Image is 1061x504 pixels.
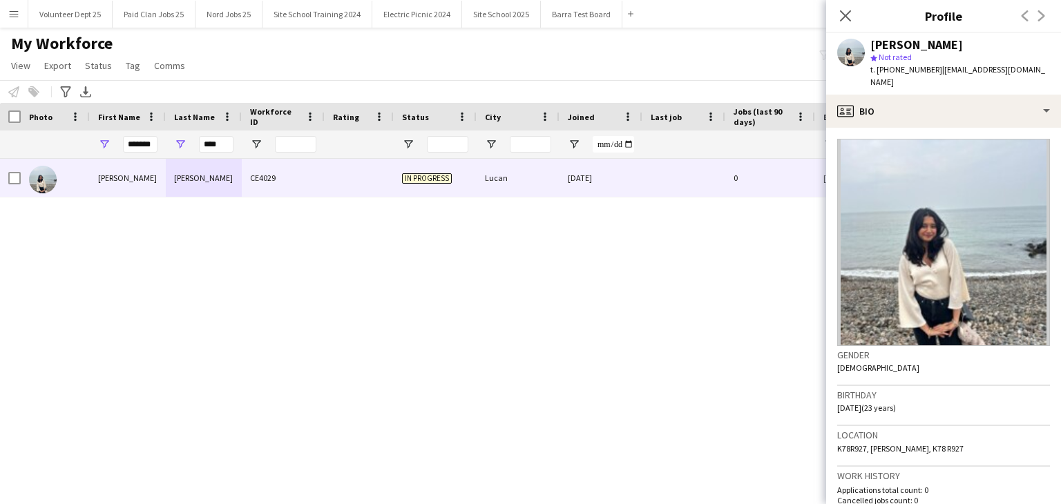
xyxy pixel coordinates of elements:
[85,59,112,72] span: Status
[427,136,468,153] input: Status Filter Input
[195,1,262,28] button: Nord Jobs 25
[29,112,52,122] span: Photo
[462,1,541,28] button: Site School 2025
[28,1,113,28] button: Volunteer Dept 25
[837,139,1050,346] img: Crew avatar or photo
[823,138,836,151] button: Open Filter Menu
[126,59,140,72] span: Tag
[837,485,1050,495] p: Applications total count: 0
[6,57,36,75] a: View
[174,138,187,151] button: Open Filter Menu
[333,112,359,122] span: Rating
[837,443,964,454] span: K78R927, [PERSON_NAME], K78 R927
[837,403,896,413] span: [DATE] (23 years)
[39,57,77,75] a: Export
[477,159,560,197] div: Lucan
[77,84,94,100] app-action-btn: Export XLSX
[154,59,185,72] span: Comms
[250,138,262,151] button: Open Filter Menu
[149,57,191,75] a: Comms
[44,59,71,72] span: Export
[837,362,919,373] span: [DEMOGRAPHIC_DATA]
[166,159,242,197] div: [PERSON_NAME]
[113,1,195,28] button: Paid Clan Jobs 25
[823,112,845,122] span: Email
[510,136,551,153] input: City Filter Input
[593,136,634,153] input: Joined Filter Input
[541,1,622,28] button: Barra Test Board
[837,469,1050,482] h3: Work history
[250,106,300,127] span: Workforce ID
[372,1,462,28] button: Electric Picnic 2024
[402,112,429,122] span: Status
[79,57,117,75] a: Status
[123,136,157,153] input: First Name Filter Input
[402,138,414,151] button: Open Filter Menu
[734,106,790,127] span: Jobs (last 90 days)
[98,138,111,151] button: Open Filter Menu
[725,159,815,197] div: 0
[485,112,501,122] span: City
[837,429,1050,441] h3: Location
[402,173,452,184] span: In progress
[560,159,642,197] div: [DATE]
[11,33,113,54] span: My Workforce
[568,112,595,122] span: Joined
[870,64,1045,87] span: | [EMAIL_ADDRESS][DOMAIN_NAME]
[174,112,215,122] span: Last Name
[568,138,580,151] button: Open Filter Menu
[651,112,682,122] span: Last job
[879,52,912,62] span: Not rated
[275,136,316,153] input: Workforce ID Filter Input
[826,95,1061,128] div: Bio
[242,159,325,197] div: CE4029
[98,112,140,122] span: First Name
[120,57,146,75] a: Tag
[485,138,497,151] button: Open Filter Menu
[837,349,1050,361] h3: Gender
[262,1,372,28] button: Site School Training 2024
[57,84,74,100] app-action-btn: Advanced filters
[90,159,166,197] div: [PERSON_NAME]
[870,64,942,75] span: t. [PHONE_NUMBER]
[826,7,1061,25] h3: Profile
[29,166,57,193] img: Shannon Fernandes
[199,136,233,153] input: Last Name Filter Input
[870,39,963,51] div: [PERSON_NAME]
[11,59,30,72] span: View
[837,389,1050,401] h3: Birthday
